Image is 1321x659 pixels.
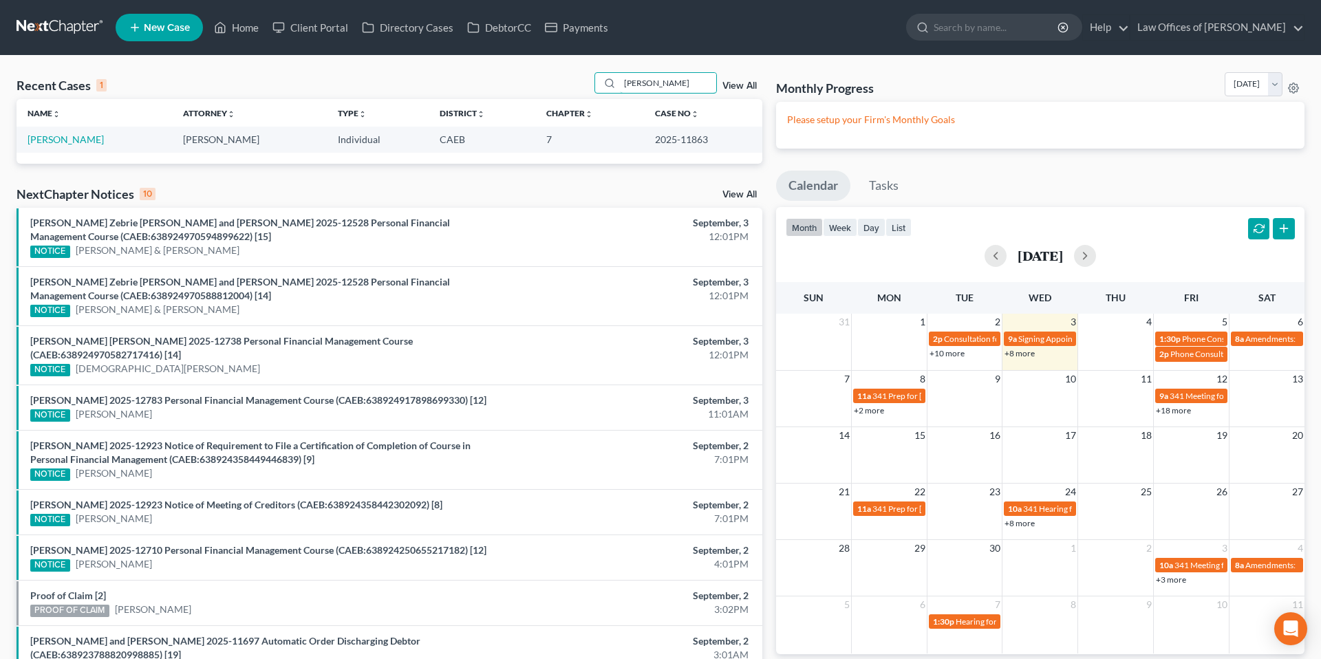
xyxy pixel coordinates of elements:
[518,634,749,648] div: September, 2
[338,108,367,118] a: Typeunfold_more
[804,292,824,303] span: Sun
[1106,292,1126,303] span: Thu
[1159,334,1181,344] span: 1:30p
[1291,596,1304,613] span: 11
[1064,484,1077,500] span: 24
[52,110,61,118] i: unfold_more
[956,292,974,303] span: Tue
[30,514,70,526] div: NOTICE
[934,14,1060,40] input: Search by name...
[96,79,107,91] div: 1
[1235,334,1244,344] span: 8a
[30,364,70,376] div: NOTICE
[518,439,749,453] div: September, 2
[355,15,460,40] a: Directory Cases
[1145,540,1153,557] span: 2
[722,190,757,199] a: View All
[30,559,70,572] div: NOTICE
[538,15,615,40] a: Payments
[327,127,429,152] td: Individual
[266,15,355,40] a: Client Portal
[1139,371,1153,387] span: 11
[585,110,593,118] i: unfold_more
[460,15,538,40] a: DebtorCC
[988,540,1002,557] span: 30
[30,605,109,617] div: PROOF OF CLAIM
[518,348,749,362] div: 12:01PM
[76,466,152,480] a: [PERSON_NAME]
[994,371,1002,387] span: 9
[994,314,1002,330] span: 2
[1130,15,1304,40] a: Law Offices of [PERSON_NAME]
[843,371,851,387] span: 7
[1170,349,1320,359] span: Phone Consultation for [PERSON_NAME]
[227,110,235,118] i: unfold_more
[644,127,762,152] td: 2025-11863
[518,393,749,407] div: September, 3
[518,589,749,603] div: September, 2
[518,557,749,571] div: 4:01PM
[885,218,912,237] button: list
[518,216,749,230] div: September, 3
[144,23,190,33] span: New Case
[1296,540,1304,557] span: 4
[722,81,757,91] a: View All
[518,275,749,289] div: September, 3
[1008,334,1017,344] span: 9a
[30,499,442,510] a: [PERSON_NAME] 2025-12923 Notice of Meeting of Creditors (CAEB:638924358442302092) [8]
[30,217,450,242] a: [PERSON_NAME] Zebrie [PERSON_NAME] and [PERSON_NAME] 2025-12528 Personal Financial Management Cou...
[1159,391,1168,401] span: 9a
[1156,405,1191,415] a: +18 more
[1023,504,1219,514] span: 341 Hearing for [PERSON_NAME] & [PERSON_NAME]
[1258,292,1276,303] span: Sat
[518,498,749,512] div: September, 2
[76,512,152,526] a: [PERSON_NAME]
[1245,560,1296,570] span: Amendments:
[207,15,266,40] a: Home
[956,616,1136,627] span: Hearing for [PERSON_NAME] & [PERSON_NAME]
[1064,427,1077,444] span: 17
[1069,314,1077,330] span: 3
[183,108,235,118] a: Attorneyunfold_more
[518,230,749,244] div: 12:01PM
[30,590,106,601] a: Proof of Claim [2]
[546,108,593,118] a: Chapterunfold_more
[837,484,851,500] span: 21
[1215,371,1229,387] span: 12
[823,218,857,237] button: week
[857,504,871,514] span: 11a
[76,362,260,376] a: [DEMOGRAPHIC_DATA][PERSON_NAME]
[17,186,155,202] div: NextChapter Notices
[944,334,1152,344] span: Consultation for [GEOGRAPHIC_DATA][PERSON_NAME]
[518,603,749,616] div: 3:02PM
[30,468,70,481] div: NOTICE
[857,171,911,201] a: Tasks
[1291,427,1304,444] span: 20
[76,303,239,316] a: [PERSON_NAME] & [PERSON_NAME]
[518,334,749,348] div: September, 3
[1221,540,1229,557] span: 3
[919,371,927,387] span: 8
[1184,292,1199,303] span: Fri
[1221,314,1229,330] span: 5
[1064,371,1077,387] span: 10
[28,133,104,145] a: [PERSON_NAME]
[919,596,927,613] span: 6
[30,409,70,422] div: NOTICE
[994,596,1002,613] span: 7
[1215,596,1229,613] span: 10
[787,113,1293,127] p: Please setup your Firm's Monthly Goals
[30,305,70,317] div: NOTICE
[776,80,874,96] h3: Monthly Progress
[440,108,485,118] a: Districtunfold_more
[857,391,871,401] span: 11a
[17,77,107,94] div: Recent Cases
[518,289,749,303] div: 12:01PM
[1139,484,1153,500] span: 25
[30,246,70,258] div: NOTICE
[1018,334,1172,344] span: Signing Appointment for [PERSON_NAME]
[518,453,749,466] div: 7:01PM
[1145,314,1153,330] span: 4
[1145,596,1153,613] span: 9
[518,407,749,421] div: 11:01AM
